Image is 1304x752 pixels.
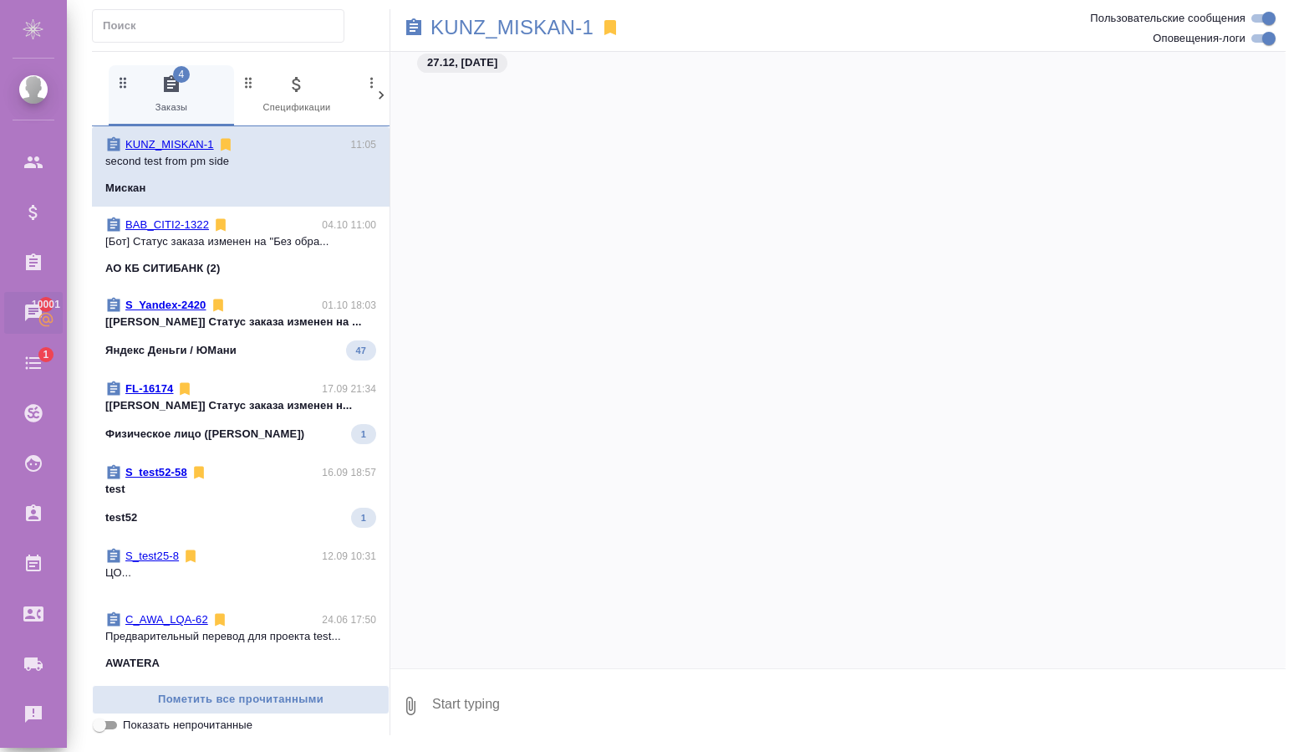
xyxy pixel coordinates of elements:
[125,382,173,395] a: FL-16174
[427,54,497,71] p: 27.12, [DATE]
[322,381,376,397] p: 17.09 21:34
[4,342,63,384] a: 1
[115,74,131,90] svg: Зажми и перетащи, чтобы поменять порядок вкладок
[105,481,376,498] p: test
[211,611,228,628] svg: Отписаться
[105,260,220,277] p: АО КБ СИТИБАНК (2)
[101,690,380,709] span: Пометить все прочитанными
[346,342,376,359] span: 47
[351,509,376,526] span: 1
[105,180,145,197] p: Мискан
[322,217,376,233] p: 04.10 11:00
[351,426,376,443] span: 1
[4,292,63,334] a: 10001
[322,611,376,628] p: 24.06 17:50
[105,342,237,359] p: Яндекс Деньги / ЮМани
[217,136,234,153] svg: Отписаться
[191,464,207,481] svg: Отписаться
[92,371,390,454] div: FL-1617417.09 21:34[[PERSON_NAME]] Статус заказа изменен н...Физическое лицо ([PERSON_NAME])1
[92,126,390,207] div: KUNZ_MISKAN-111:05second test from pm sideМискан
[210,297,227,314] svg: Отписаться
[105,565,376,581] p: ЦО...
[1090,10,1245,27] span: Пользовательские сообщения
[105,314,376,330] p: [[PERSON_NAME]] Статус заказа изменен на ...
[105,509,137,526] p: test52
[92,207,390,287] div: BAB_CITI2-132204.10 11:00[Бот] Статус заказа изменен на "Без обра...АО КБ СИТИБАНК (2)
[1153,30,1245,47] span: Оповещения-логи
[125,299,206,311] a: S_Yandex-2420
[105,655,160,672] p: AWATERA
[92,685,390,714] button: Пометить все прочитанными
[92,454,390,538] div: S_test52-5816.09 18:57testtest521
[92,287,390,371] div: S_Yandex-242001.10 18:03[[PERSON_NAME]] Статус заказа изменен на ...Яндекс Деньги / ЮМани47
[105,628,376,645] p: Предварительный перевод для проекта test...
[322,464,376,481] p: 16.09 18:57
[22,296,70,313] span: 10001
[125,466,187,478] a: S_test52-58
[366,74,382,90] svg: Зажми и перетащи, чтобы поменять порядок вкладок
[241,74,353,115] span: Спецификации
[125,613,208,626] a: C_AWA_LQA-62
[103,14,344,38] input: Поиск
[125,550,179,562] a: S_test25-8
[430,19,593,36] a: KUNZ_MISKAN-1
[241,74,257,90] svg: Зажми и перетащи, чтобы поменять порядок вкладок
[33,346,59,363] span: 1
[125,218,209,231] a: BAB_CITI2-1322
[322,297,376,314] p: 01.10 18:03
[105,153,376,170] p: second test from pm side
[176,381,193,397] svg: Отписаться
[366,74,478,115] span: Клиенты
[92,601,390,682] div: C_AWA_LQA-6224.06 17:50Предварительный перевод для проекта test...AWATERA
[125,138,214,151] a: KUNZ_MISKAN-1
[115,74,227,115] span: Заказы
[105,426,304,443] p: Физическое лицо ([PERSON_NAME])
[212,217,229,233] svg: Отписаться
[350,136,376,153] p: 11:05
[105,397,376,414] p: [[PERSON_NAME]] Статус заказа изменен н...
[105,233,376,250] p: [Бот] Статус заказа изменен на "Без обра...
[92,538,390,601] div: S_test25-812.09 10:31ЦО...
[123,717,252,734] span: Показать непрочитанные
[322,548,376,565] p: 12.09 10:31
[182,548,199,565] svg: Отписаться
[173,66,190,83] span: 4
